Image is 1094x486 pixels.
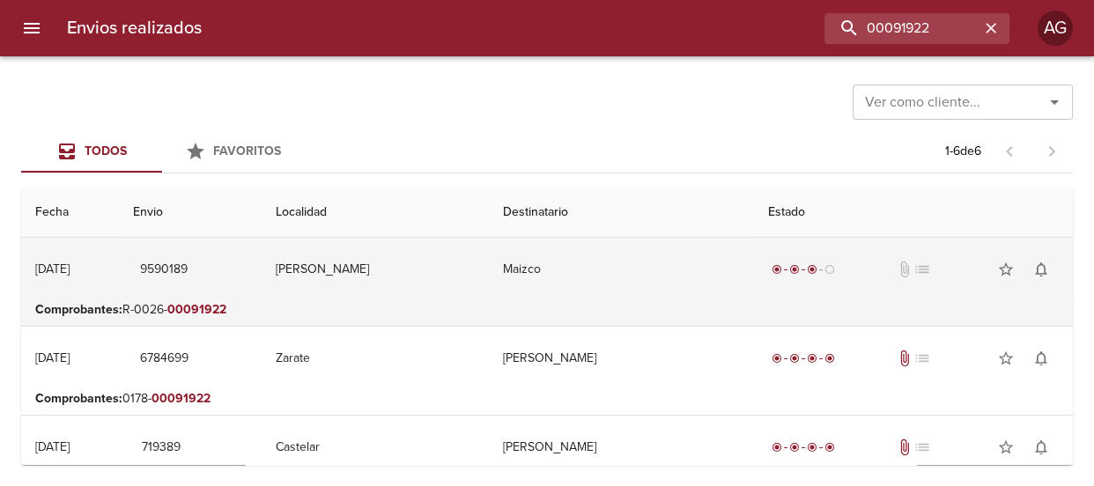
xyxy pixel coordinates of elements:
input: buscar [824,13,979,44]
div: [DATE] [35,261,70,276]
div: Entregado [768,438,839,456]
span: Tiene documentos adjuntos [896,350,913,367]
span: Pagina anterior [988,142,1031,159]
button: Activar notificaciones [1024,252,1059,287]
th: Fecha [21,188,119,238]
th: Estado [754,188,1073,238]
span: notifications_none [1032,438,1050,456]
div: AG [1038,11,1073,46]
th: Localidad [262,188,490,238]
div: Tabs Envios [21,130,303,173]
span: radio_button_checked [807,264,817,275]
em: 00091922 [152,391,211,406]
span: notifications_none [1032,261,1050,278]
span: star_border [997,438,1015,456]
span: notifications_none [1032,350,1050,367]
span: radio_button_checked [824,442,835,453]
button: Abrir [1042,90,1067,114]
p: 0178- [35,390,1059,408]
button: 719389 [133,431,189,464]
td: Castelar [262,416,490,479]
span: Todos [85,144,127,158]
button: Agregar a favoritos [988,430,1024,465]
p: R-0026- [35,301,1059,319]
span: radio_button_checked [807,442,817,453]
b: Comprobantes : [35,302,122,317]
button: menu [11,7,53,49]
span: No tiene pedido asociado [913,438,931,456]
span: star_border [997,350,1015,367]
td: Maizco [489,238,754,301]
td: Zarate [262,327,490,390]
div: [DATE] [35,350,70,365]
div: En viaje [768,261,839,278]
td: [PERSON_NAME] [262,238,490,301]
span: No tiene pedido asociado [913,261,931,278]
span: radio_button_checked [789,353,800,364]
span: Pagina siguiente [1031,130,1073,173]
span: radio_button_checked [789,442,800,453]
th: Destinatario [489,188,754,238]
span: No tiene pedido asociado [913,350,931,367]
b: Comprobantes : [35,391,122,406]
span: 719389 [140,437,182,459]
span: radio_button_checked [807,353,817,364]
span: star_border [997,261,1015,278]
div: Entregado [768,350,839,367]
div: [DATE] [35,439,70,454]
button: Activar notificaciones [1024,430,1059,465]
span: No tiene documentos adjuntos [896,261,913,278]
span: radio_button_unchecked [824,264,835,275]
button: Agregar a favoritos [988,341,1024,376]
th: Envio [119,188,262,238]
span: radio_button_checked [772,353,782,364]
div: Abrir información de usuario [1038,11,1073,46]
em: 00091922 [167,302,226,317]
h6: Envios realizados [67,14,202,42]
span: radio_button_checked [789,264,800,275]
td: [PERSON_NAME] [489,416,754,479]
button: 9590189 [133,254,195,286]
span: Tiene documentos adjuntos [896,438,913,456]
button: 6784699 [133,342,196,375]
span: radio_button_checked [772,442,782,453]
span: 9590189 [140,259,188,281]
td: [PERSON_NAME] [489,327,754,390]
span: 6784699 [140,348,188,370]
span: radio_button_checked [824,353,835,364]
button: Activar notificaciones [1024,341,1059,376]
span: Favoritos [213,144,281,158]
p: 1 - 6 de 6 [945,143,981,160]
span: radio_button_checked [772,264,782,275]
button: Agregar a favoritos [988,252,1024,287]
